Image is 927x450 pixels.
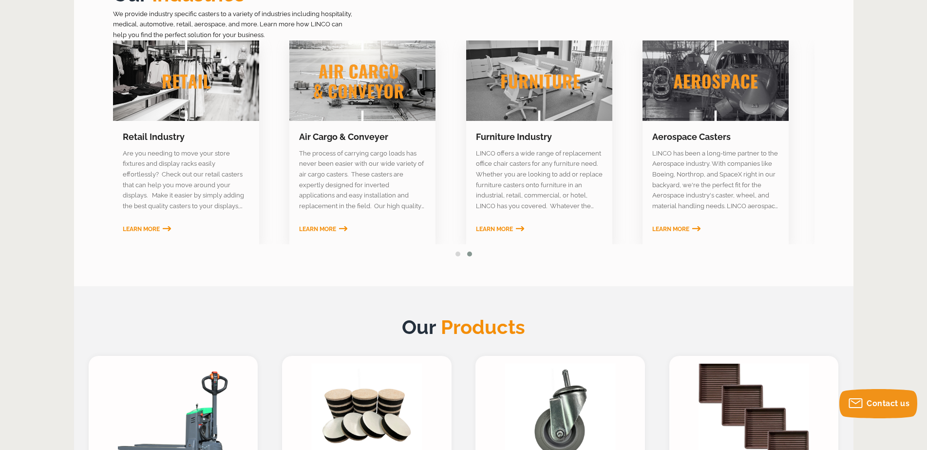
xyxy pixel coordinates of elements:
[123,226,171,233] a: Learn More
[289,148,435,212] section: The process of carrying cargo loads has never been easier with our wide variety of air cargo cast...
[74,313,853,341] h2: Our
[643,148,789,212] section: LINCO has been a long-time partner to the Aerospace industry. With companies like Boeing, Northro...
[652,226,689,233] span: Learn More
[867,399,909,408] span: Contact us
[839,389,917,418] button: Contact us
[299,226,347,233] a: Learn More
[476,132,552,142] a: Furniture Industry
[466,148,612,212] section: LINCO offers a wide range of replacement office chair casters for any furniture need. Whether you...
[436,315,525,338] span: Products
[123,226,160,233] span: Learn More
[652,226,700,233] a: Learn More
[113,148,259,212] section: Are you needing to move your store fixtures and display racks easily effortlessly? Check out our ...
[476,226,513,233] span: Learn More
[113,9,357,40] p: We provide industry specific casters to a variety of industries including hospitality, medical, a...
[299,132,388,142] a: Air Cargo & Conveyer
[299,226,336,233] span: Learn More
[123,132,185,142] a: Retail Industry
[652,132,731,142] a: Aerospace Casters
[476,226,524,233] a: Learn More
